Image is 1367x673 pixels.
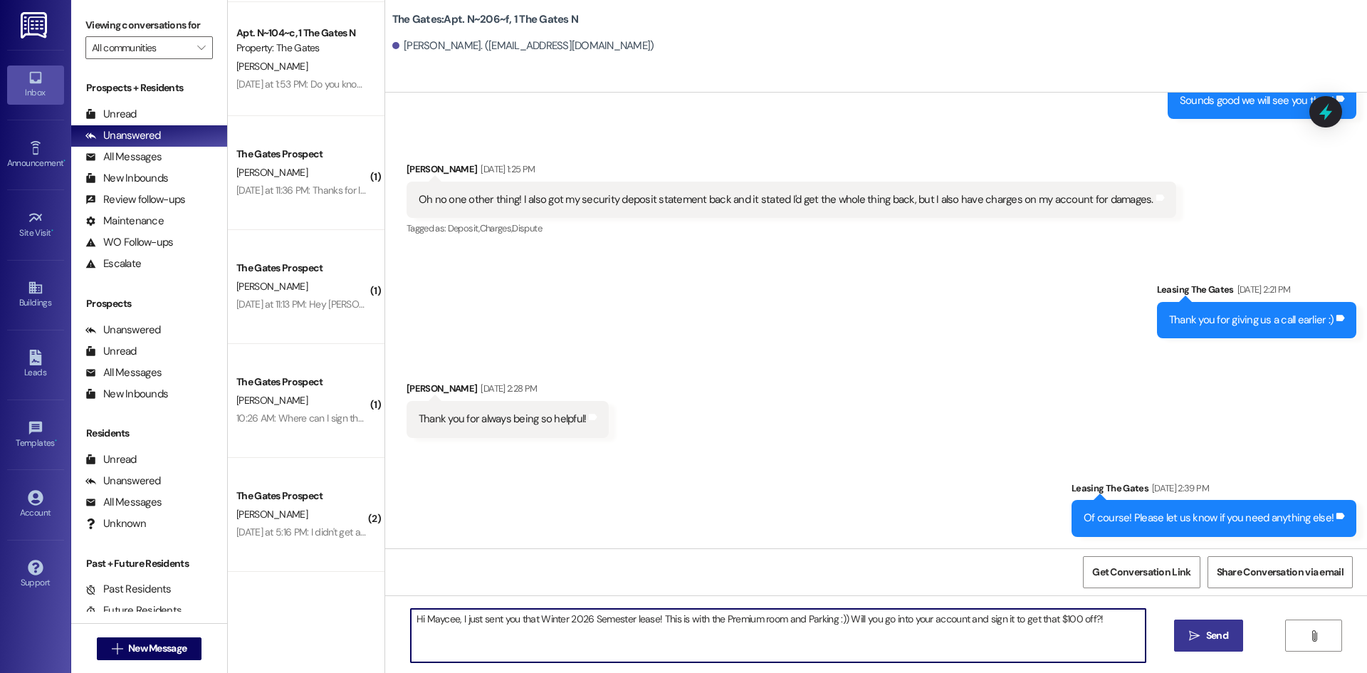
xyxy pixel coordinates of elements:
[236,78,917,90] div: [DATE] at 1:53 PM: Do you know is there anything you guys can do to help? Like I would feel weird...
[7,345,64,384] a: Leads
[477,162,535,177] div: [DATE] 1:25 PM
[448,222,480,234] span: Deposit ,
[7,416,64,454] a: Templates •
[85,128,161,143] div: Unanswered
[392,38,654,53] div: [PERSON_NAME]. ([EMAIL_ADDRESS][DOMAIN_NAME])
[1217,565,1344,580] span: Share Conversation via email
[236,60,308,73] span: [PERSON_NAME]
[51,226,53,236] span: •
[7,486,64,524] a: Account
[1309,630,1319,642] i: 
[85,603,182,618] div: Future Residents
[236,508,308,521] span: [PERSON_NAME]
[71,296,227,311] div: Prospects
[7,206,64,244] a: Site Visit •
[419,192,1153,207] div: Oh no one other thing! I also got my security deposit statement back and it stated I'd get the wh...
[407,381,609,401] div: [PERSON_NAME]
[85,495,162,510] div: All Messages
[236,147,368,162] div: The Gates Prospect
[1169,313,1334,328] div: Thank you for giving us a call earlier :)
[1234,282,1291,297] div: [DATE] 2:21 PM
[128,641,187,656] span: New Message
[85,582,172,597] div: Past Residents
[1148,481,1209,496] div: [DATE] 2:39 PM
[85,107,137,122] div: Unread
[236,26,368,41] div: Apt. N~104~c, 1 The Gates N
[85,365,162,380] div: All Messages
[85,323,161,338] div: Unanswered
[21,12,50,38] img: ResiDesk Logo
[97,637,202,660] button: New Message
[85,387,168,402] div: New Inbounds
[236,526,415,538] div: [DATE] at 5:16 PM: I didn't get an email either
[112,643,122,654] i: 
[85,171,168,186] div: New Inbounds
[236,184,716,197] div: [DATE] at 11:36 PM: Thanks for letting me know, I'm pretty sure I signed the lease. Would you be ...
[1092,565,1190,580] span: Get Conversation Link
[236,298,645,311] div: [DATE] at 11:13 PM: Hey [PERSON_NAME]! Will someone be at the check-in office [DATE] at around 1?
[85,150,162,165] div: All Messages
[411,609,1146,662] textarea: Hi Maycee, I just sent you that Winter 2026 Semester lease! This is with the Premium room and Par...
[1189,630,1200,642] i: 
[85,256,141,271] div: Escalate
[236,261,368,276] div: The Gates Prospect
[71,426,227,441] div: Residents
[63,156,66,166] span: •
[236,394,308,407] span: [PERSON_NAME]
[236,412,387,424] div: 10:26 AM: Where can I sign the lease
[1072,481,1356,501] div: Leasing The Gates
[85,474,161,489] div: Unanswered
[236,166,308,179] span: [PERSON_NAME]
[512,222,541,234] span: Dispute
[85,452,137,467] div: Unread
[1084,511,1334,526] div: Of course! Please let us know if you need anything else!
[236,489,368,504] div: The Gates Prospect
[1174,620,1243,652] button: Send
[92,36,190,59] input: All communities
[7,276,64,314] a: Buildings
[1206,628,1228,643] span: Send
[1157,282,1356,302] div: Leasing The Gates
[236,280,308,293] span: [PERSON_NAME]
[477,381,537,396] div: [DATE] 2:28 PM
[1208,556,1353,588] button: Share Conversation via email
[85,14,213,36] label: Viewing conversations for
[236,41,368,56] div: Property: The Gates
[236,375,368,390] div: The Gates Prospect
[480,222,513,234] span: Charges ,
[71,556,227,571] div: Past + Future Residents
[1083,556,1200,588] button: Get Conversation Link
[55,436,57,446] span: •
[71,80,227,95] div: Prospects + Residents
[1180,93,1334,108] div: Sounds good we will see you then!
[85,516,146,531] div: Unknown
[407,218,1176,239] div: Tagged as:
[7,66,64,104] a: Inbox
[407,162,1176,182] div: [PERSON_NAME]
[7,555,64,594] a: Support
[85,192,185,207] div: Review follow-ups
[419,412,587,427] div: Thank you for always being so helpful!
[85,235,173,250] div: WO Follow-ups
[85,214,164,229] div: Maintenance
[392,12,578,27] b: The Gates: Apt. N~206~f, 1 The Gates N
[197,42,205,53] i: 
[85,344,137,359] div: Unread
